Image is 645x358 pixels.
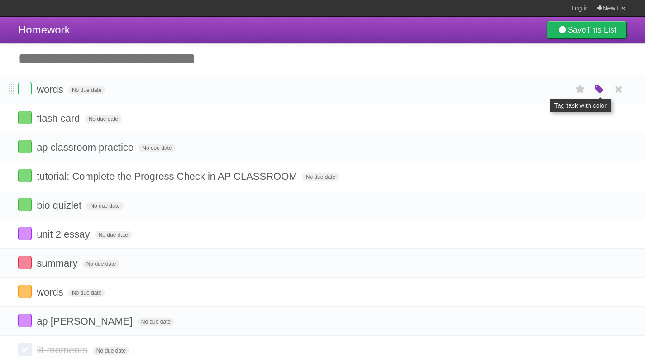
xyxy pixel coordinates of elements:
span: lit moments [37,344,90,356]
span: No due date [68,86,105,94]
label: Done [18,343,32,356]
span: No due date [85,115,122,123]
span: ap classroom practice [37,142,136,153]
label: Done [18,82,32,95]
span: flash card [37,113,82,124]
span: No due date [95,231,132,239]
span: bio quizlet [37,200,84,211]
span: words [37,286,66,298]
span: unit 2 essay [37,229,92,240]
span: No due date [68,289,105,297]
span: No due date [93,347,129,355]
a: SaveThis List [547,21,627,39]
span: summary [37,258,80,269]
label: Done [18,256,32,269]
label: Done [18,285,32,298]
span: No due date [138,318,174,326]
label: Done [18,314,32,327]
label: Done [18,227,32,240]
span: Homework [18,24,70,36]
span: No due date [139,144,175,152]
label: Done [18,169,32,182]
span: tutorial: Complete the Progress Check in AP CLASSROOM [37,171,300,182]
label: Done [18,198,32,211]
span: No due date [86,202,123,210]
span: No due date [302,173,339,181]
span: ap [PERSON_NAME] [37,315,135,327]
span: words [37,84,66,95]
b: This List [586,25,616,34]
span: No due date [83,260,119,268]
label: Done [18,111,32,124]
label: Done [18,140,32,153]
label: Star task [572,82,589,97]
